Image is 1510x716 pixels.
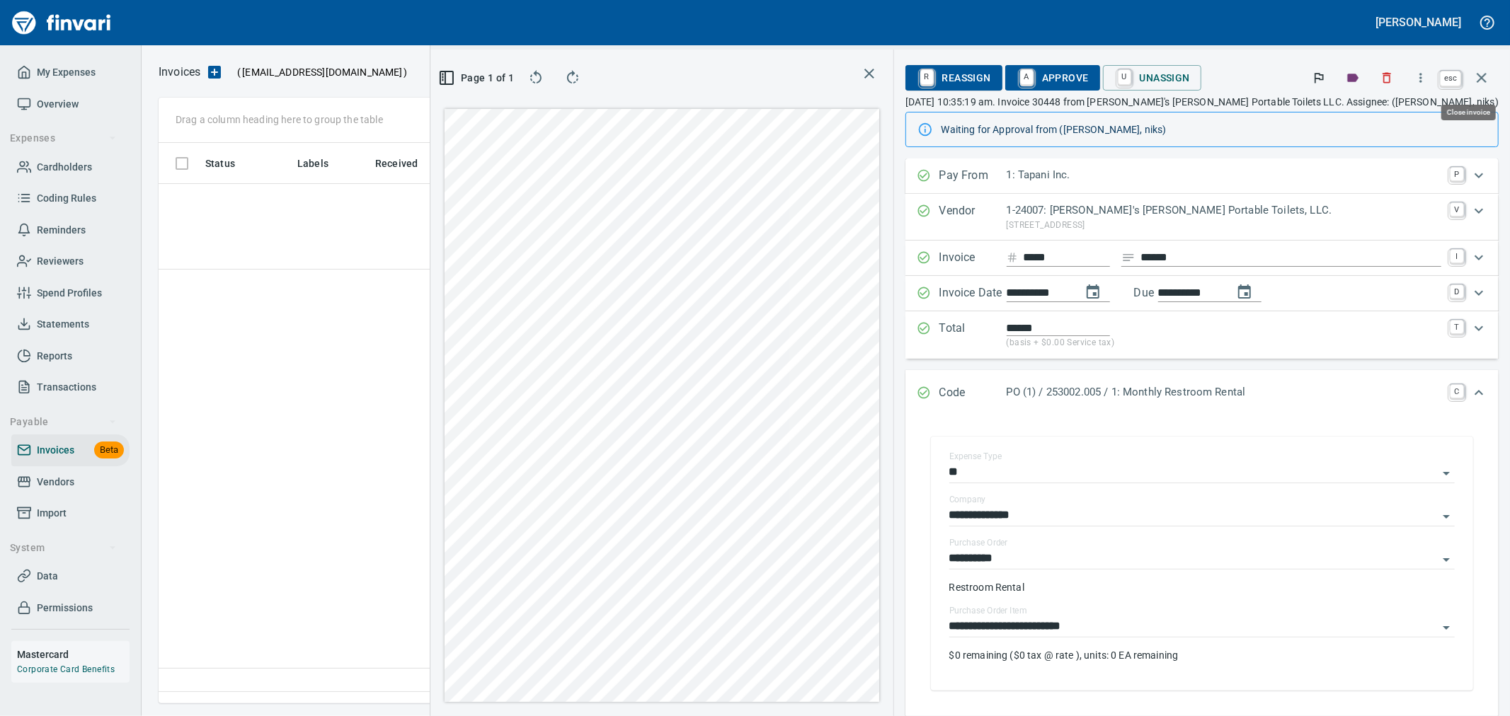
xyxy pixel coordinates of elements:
[949,496,986,504] label: Company
[205,155,235,172] span: Status
[1436,463,1456,483] button: Open
[159,64,200,81] p: Invoices
[1376,15,1461,30] h5: [PERSON_NAME]
[905,95,1499,109] p: [DATE] 10:35:19 am. Invoice 30448 from [PERSON_NAME]'s [PERSON_NAME] Portable Toilets LLC. Assign...
[1007,167,1441,183] p: 1: Tapani Inc.
[11,246,130,277] a: Reviewers
[905,241,1499,276] div: Expand
[905,311,1499,359] div: Expand
[939,167,1007,185] p: Pay From
[10,129,117,147] span: Expenses
[37,567,58,585] span: Data
[939,384,1007,403] p: Code
[11,371,130,403] a: Transactions
[200,64,229,81] button: Upload an Invoice
[917,66,991,90] span: Reassign
[37,316,89,333] span: Statements
[11,88,130,120] a: Overview
[297,155,347,172] span: Labels
[37,347,72,365] span: Reports
[37,221,86,239] span: Reminders
[1076,275,1110,309] button: change date
[229,65,408,79] p: ( )
[942,117,1487,142] div: Waiting for Approval from ([PERSON_NAME], niks)
[11,308,130,340] a: Statements
[1121,250,1136,265] svg: Invoice description
[10,413,117,431] span: Payable
[37,599,93,617] span: Permissions
[1440,71,1461,86] a: esc
[17,647,130,662] h6: Mastercard
[905,276,1499,311] div: Expand
[1228,275,1262,309] button: change due date
[37,190,96,207] span: Coding Rules
[1017,66,1089,90] span: Approve
[1450,384,1464,398] a: C
[939,284,1007,303] p: Invoice Date
[905,370,1499,417] div: Expand
[905,65,1002,91] button: RReassign
[205,155,253,172] span: Status
[37,379,96,396] span: Transactions
[37,96,79,113] span: Overview
[37,158,92,176] span: Cardholders
[1436,507,1456,526] button: Open
[1007,384,1441,400] p: PO (1) / 253002.005 / 1: Monthly Restroom Rental
[375,155,418,172] span: Received
[1007,219,1441,233] p: [STREET_ADDRESS]
[1450,202,1464,216] a: V
[11,183,130,214] a: Coding Rules
[1436,550,1456,570] button: Open
[1103,65,1201,91] button: UUnassign
[1450,284,1464,299] a: D
[375,155,436,172] span: Received
[11,340,130,372] a: Reports
[1134,284,1201,301] p: Due
[1303,62,1334,93] button: Flag
[939,202,1007,232] p: Vendor
[37,284,102,302] span: Spend Profiles
[4,409,122,435] button: Payable
[447,69,508,87] span: Page 1 of 1
[17,664,115,674] a: Corporate Card Benefits
[11,277,130,309] a: Spend Profiles
[4,125,122,151] button: Expenses
[1371,62,1402,93] button: Discard
[37,64,96,81] span: My Expenses
[176,112,383,127] p: Drag a column heading here to group the table
[11,151,130,183] a: Cardholders
[939,320,1007,350] p: Total
[4,535,122,561] button: System
[1405,62,1436,93] button: More
[949,453,1002,461] label: Expense Type
[1007,336,1441,350] p: (basis + $0.00 Service tax)
[939,249,1007,267] p: Invoice
[905,158,1499,194] div: Expand
[1007,202,1441,219] p: 1-24007: [PERSON_NAME]'s [PERSON_NAME] Portable Toilets, LLC.
[11,214,130,246] a: Reminders
[11,434,130,466] a: InvoicesBeta
[1118,69,1131,85] a: U
[1020,69,1034,85] a: A
[159,64,200,81] nav: breadcrumb
[949,539,1008,548] label: Purchase Order
[1450,320,1464,334] a: T
[11,592,130,624] a: Permissions
[949,648,1455,662] p: $0 remaining ($0 tax @ rate ), units: 0 EA remaining
[11,560,130,592] a: Data
[1436,618,1456,637] button: Open
[37,441,74,459] span: Invoices
[10,539,117,557] span: System
[1450,249,1464,263] a: I
[949,607,1026,616] label: Purchase Order Item
[11,466,130,498] a: Vendors
[1005,65,1100,91] button: AApprove
[920,69,934,85] a: R
[905,194,1499,241] div: Expand
[11,57,130,88] a: My Expenses
[1450,167,1464,181] a: P
[949,580,1455,594] p: Restroom Rental
[241,65,404,79] span: [EMAIL_ADDRESS][DOMAIN_NAME]
[8,6,115,40] img: Finvari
